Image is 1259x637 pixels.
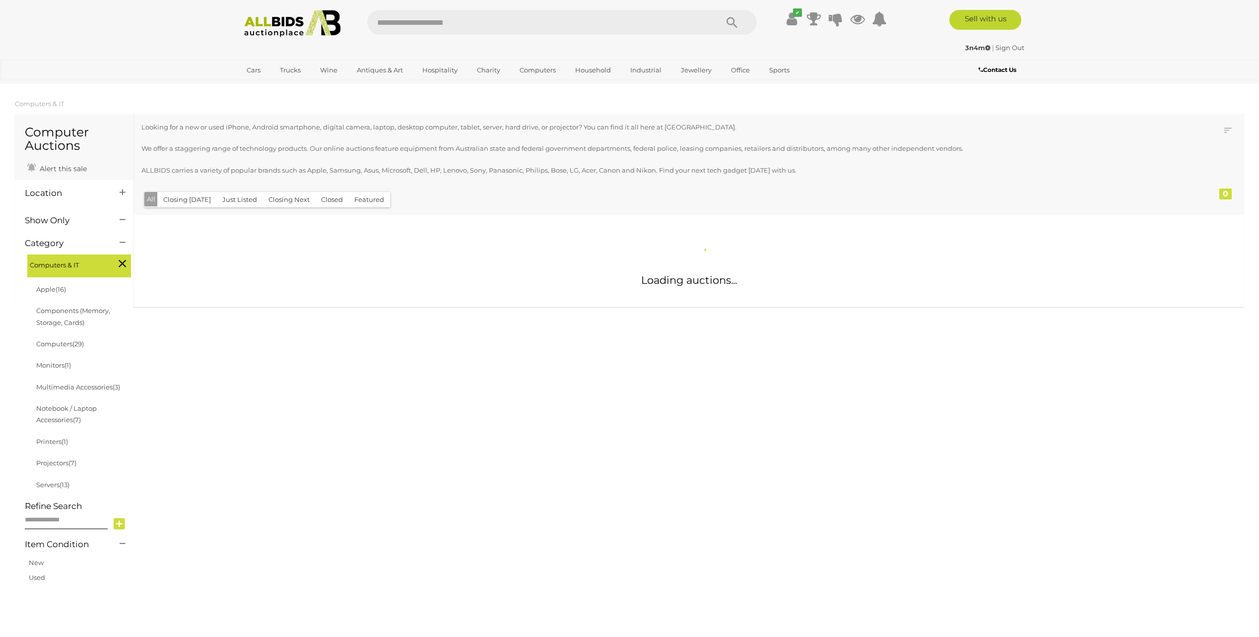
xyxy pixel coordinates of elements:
span: | [992,44,994,52]
a: Alert this sale [25,160,89,175]
button: Closing Next [263,192,316,207]
a: Used [29,573,45,581]
a: Charity [470,62,507,78]
span: (1) [65,361,71,369]
span: (7) [68,459,76,467]
span: Loading auctions... [641,274,737,286]
a: Cars [240,62,267,78]
a: Office [725,62,756,78]
h4: Item Condition [25,540,105,549]
a: Projectors(7) [36,459,76,467]
p: ALLBIDS carries a variety of popular brands such as Apple, Samsung, Asus, Microsoft, Dell, HP, Le... [141,165,1138,176]
a: Trucks [273,62,307,78]
a: Sports [763,62,796,78]
h4: Location [25,189,105,198]
a: Apple(16) [36,285,66,293]
span: (1) [62,438,68,446]
span: Computers & IT [30,257,104,271]
p: Looking for a new or used iPhone, Android smartphone, digital camera, laptop, desktop computer, t... [141,122,1138,133]
a: Sell with us [949,10,1021,30]
h4: Show Only [25,216,105,225]
a: Contact Us [979,64,1019,75]
div: 0 [1219,189,1232,199]
a: 3n4m [965,44,992,52]
h4: Category [25,239,105,248]
a: [GEOGRAPHIC_DATA] [240,78,324,95]
span: Alert this sale [37,164,87,173]
span: (13) [60,481,69,489]
a: Notebook / Laptop Accessories(7) [36,404,97,424]
button: Closing [DATE] [157,192,217,207]
a: ✔ [785,10,799,28]
a: Computers & IT [15,100,64,108]
a: Printers(1) [36,438,68,446]
button: Just Listed [216,192,263,207]
span: (29) [72,340,84,348]
strong: 3n4m [965,44,991,52]
h1: Computer Auctions [25,126,124,153]
button: All [144,192,158,206]
span: (7) [73,416,81,424]
a: Industrial [624,62,668,78]
button: Featured [348,192,390,207]
img: Allbids.com.au [239,10,346,37]
a: Sign Out [995,44,1024,52]
a: Components (Memory, Storage, Cards) [36,307,110,326]
a: Jewellery [674,62,718,78]
a: Hospitality [416,62,464,78]
a: Multimedia Accessories(3) [36,383,120,391]
span: (16) [56,285,66,293]
a: Antiques & Art [350,62,409,78]
p: We offer a staggering range of technology products. Our online auctions feature equipment from Au... [141,143,1138,154]
span: (3) [113,383,120,391]
a: New [29,559,44,567]
a: Computers [513,62,562,78]
h4: Refine Search [25,502,131,511]
a: Household [569,62,617,78]
button: Closed [315,192,349,207]
b: Contact Us [979,66,1016,73]
a: Wine [314,62,344,78]
button: Search [707,10,757,35]
a: Computers(29) [36,340,84,348]
a: Monitors(1) [36,361,71,369]
i: ✔ [793,8,802,17]
a: Servers(13) [36,481,69,489]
